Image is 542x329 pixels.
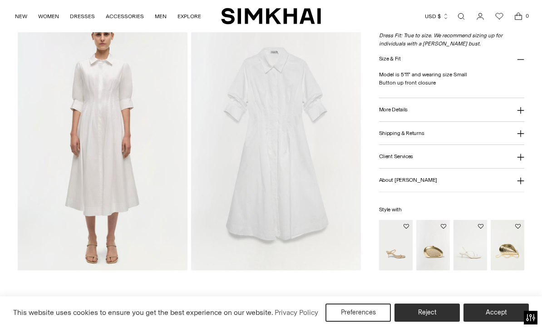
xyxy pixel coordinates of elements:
[471,7,489,25] a: Go to the account page
[379,207,524,213] h6: Style with
[515,224,521,229] button: Add to Wishlist
[379,130,424,136] h3: Shipping & Returns
[394,304,460,322] button: Reject
[379,145,524,169] button: Client Services
[463,304,529,322] button: Accept
[379,32,503,47] em: Dress Fit: True to size.
[15,6,27,26] a: NEW
[18,15,187,270] img: Signature Jazz Dress
[379,48,524,71] button: Size & Fit
[453,220,487,270] img: Cedonia Kitten Heel Sandal
[491,220,524,270] img: Bridget Metal Oyster Clutch
[379,107,408,113] h3: More Details
[441,224,446,229] button: Add to Wishlist
[191,15,361,270] img: Signature Jazz Dress
[379,177,437,183] h3: About [PERSON_NAME]
[106,6,144,26] a: ACCESSORIES
[379,98,524,121] button: More Details
[155,6,167,26] a: MEN
[404,224,409,229] button: Add to Wishlist
[523,12,531,20] span: 0
[425,6,449,26] button: USD $
[273,306,320,319] a: Privacy Policy (opens in a new tab)
[379,32,503,47] span: We recommend sizing up for individuals with a [PERSON_NAME] bust.
[325,304,391,322] button: Preferences
[379,169,524,192] button: About [PERSON_NAME]
[7,294,91,322] iframe: Sign Up via Text for Offers
[379,70,524,87] p: Model is 5'11" and wearing size Small Button up front closure
[478,224,483,229] button: Add to Wishlist
[221,7,321,25] a: SIMKHAI
[379,220,413,270] img: Siren Low Heel Sandal
[13,308,273,317] span: This website uses cookies to ensure you get the best experience on our website.
[379,56,401,62] h3: Size & Fit
[38,6,59,26] a: WOMEN
[379,122,524,145] button: Shipping & Returns
[379,154,414,160] h3: Client Services
[70,6,95,26] a: DRESSES
[416,220,450,270] img: Luna Raffia Clutch
[452,7,470,25] a: Open search modal
[177,6,201,26] a: EXPLORE
[509,7,527,25] a: Open cart modal
[490,7,508,25] a: Wishlist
